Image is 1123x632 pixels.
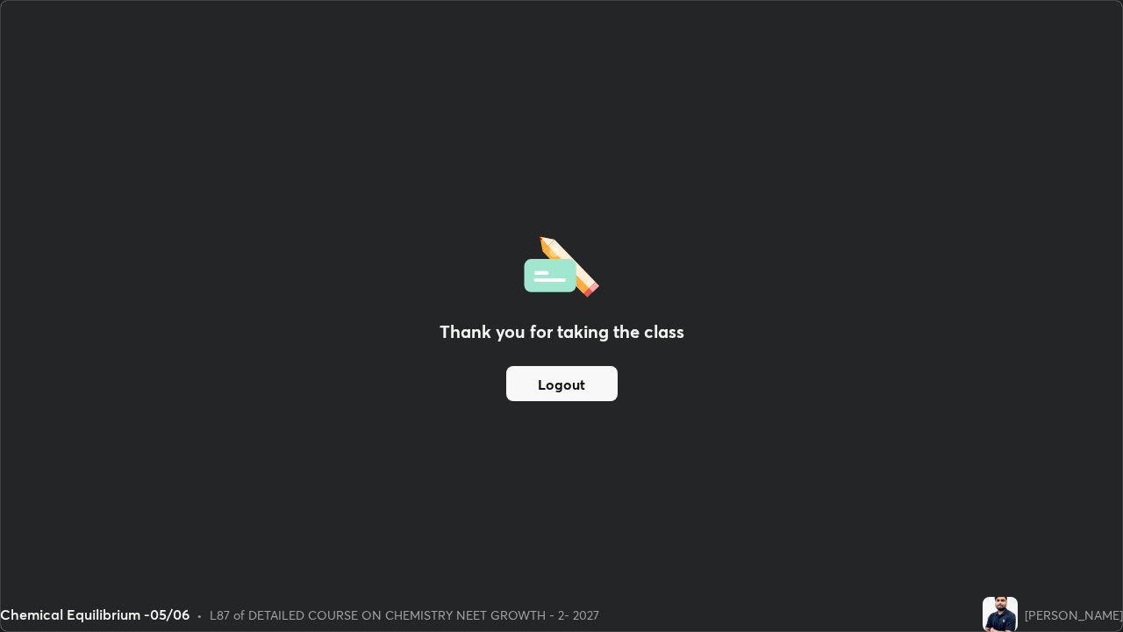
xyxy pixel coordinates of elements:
[506,366,618,401] button: Logout
[983,597,1018,632] img: d3afc91c8d51471cb35968126d237139.jpg
[197,606,203,624] div: •
[524,231,599,298] img: offlineFeedback.1438e8b3.svg
[440,319,684,345] h2: Thank you for taking the class
[210,606,599,624] div: L87 of DETAILED COURSE ON CHEMISTRY NEET GROWTH - 2- 2027
[1025,606,1123,624] div: [PERSON_NAME]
